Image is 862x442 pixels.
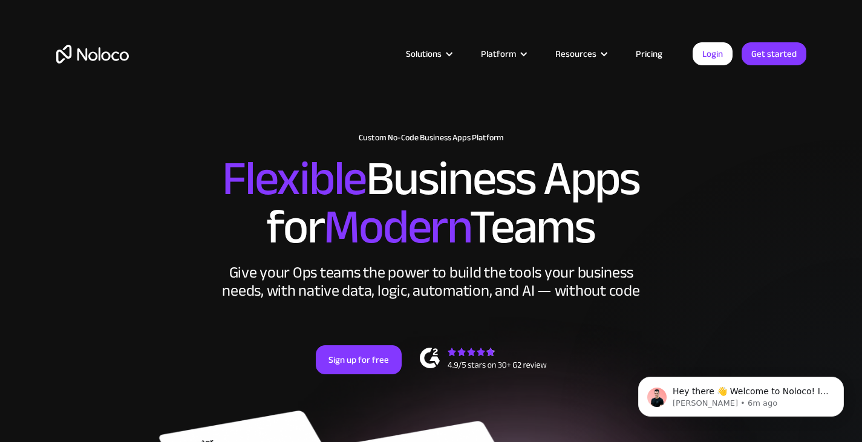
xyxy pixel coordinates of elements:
div: Resources [540,46,621,62]
span: Flexible [222,134,366,224]
div: Solutions [391,46,466,62]
h1: Custom No-Code Business Apps Platform [56,133,806,143]
a: home [56,45,129,63]
a: Sign up for free [316,345,402,374]
div: Resources [555,46,596,62]
span: Modern [324,182,469,272]
div: Platform [481,46,516,62]
a: Get started [742,42,806,65]
h2: Business Apps for Teams [56,155,806,252]
div: Give your Ops teams the power to build the tools your business needs, with native data, logic, au... [220,264,643,300]
a: Pricing [621,46,678,62]
a: Login [693,42,733,65]
div: Solutions [406,46,442,62]
div: Platform [466,46,540,62]
iframe: Intercom notifications message [620,351,862,436]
